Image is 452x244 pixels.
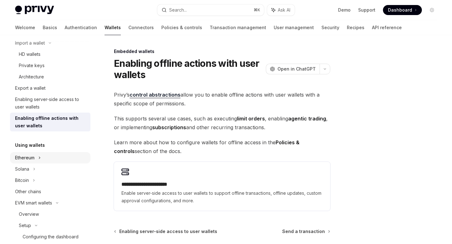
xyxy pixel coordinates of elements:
[119,228,217,235] span: Enabling server-side access to user wallets
[10,186,90,197] a: Other chains
[288,115,326,122] strong: agentic trading
[15,177,29,184] div: Bitcoin
[15,84,46,92] div: Export a wallet
[114,48,330,55] div: Embedded wallets
[277,66,316,72] span: Open in ChatGPT
[161,20,202,35] a: Policies & controls
[114,90,330,108] span: Privy’s allow you to enable offline actions with user wallets with a specific scope of permissions.
[237,115,265,122] strong: limit orders
[10,60,90,71] a: Private keys
[10,71,90,82] a: Architecture
[19,73,44,81] div: Architecture
[169,6,187,14] div: Search...
[105,20,121,35] a: Wallets
[114,58,263,80] h1: Enabling offline actions with user wallets
[15,6,54,14] img: light logo
[10,82,90,94] a: Export a wallet
[15,96,87,111] div: Enabling server-side access to user wallets
[267,4,295,16] button: Ask AI
[157,4,264,16] button: Search...⌘K
[15,199,52,207] div: EVM smart wallets
[19,210,39,218] div: Overview
[19,62,45,69] div: Private keys
[43,20,57,35] a: Basics
[121,189,323,204] span: Enable server-side access to user wallets to support offline transactions, offline updates, custo...
[347,20,364,35] a: Recipes
[338,7,351,13] a: Demo
[15,188,41,195] div: Other chains
[152,124,186,130] strong: subscriptions
[15,154,35,162] div: Ethereum
[274,20,314,35] a: User management
[10,209,90,220] a: Overview
[266,64,320,74] button: Open in ChatGPT
[15,20,35,35] a: Welcome
[210,20,266,35] a: Transaction management
[427,5,437,15] button: Toggle dark mode
[115,228,217,235] a: Enabling server-side access to user wallets
[372,20,402,35] a: API reference
[10,94,90,113] a: Enabling server-side access to user wallets
[358,7,375,13] a: Support
[15,165,29,173] div: Solana
[278,7,290,13] span: Ask AI
[15,114,87,130] div: Enabling offline actions with user wallets
[282,228,330,235] a: Send a transaction
[23,233,78,241] div: Configuring the dashboard
[10,113,90,131] a: Enabling offline actions with user wallets
[130,92,180,98] a: control abstractions
[321,20,339,35] a: Security
[282,228,325,235] span: Send a transaction
[383,5,422,15] a: Dashboard
[128,20,154,35] a: Connectors
[114,138,330,156] span: Learn more about how to configure wallets for offline access in the section of the docs.
[19,222,31,229] div: Setup
[388,7,412,13] span: Dashboard
[114,162,330,211] a: **** **** **** **** ****Enable server-side access to user wallets to support offline transactions...
[254,8,260,13] span: ⌘ K
[15,141,45,149] h5: Using wallets
[114,114,330,132] span: This supports several use cases, such as executing , enabling , or implementing and other recurri...
[19,50,40,58] div: HD wallets
[65,20,97,35] a: Authentication
[10,231,90,242] a: Configuring the dashboard
[10,49,90,60] a: HD wallets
